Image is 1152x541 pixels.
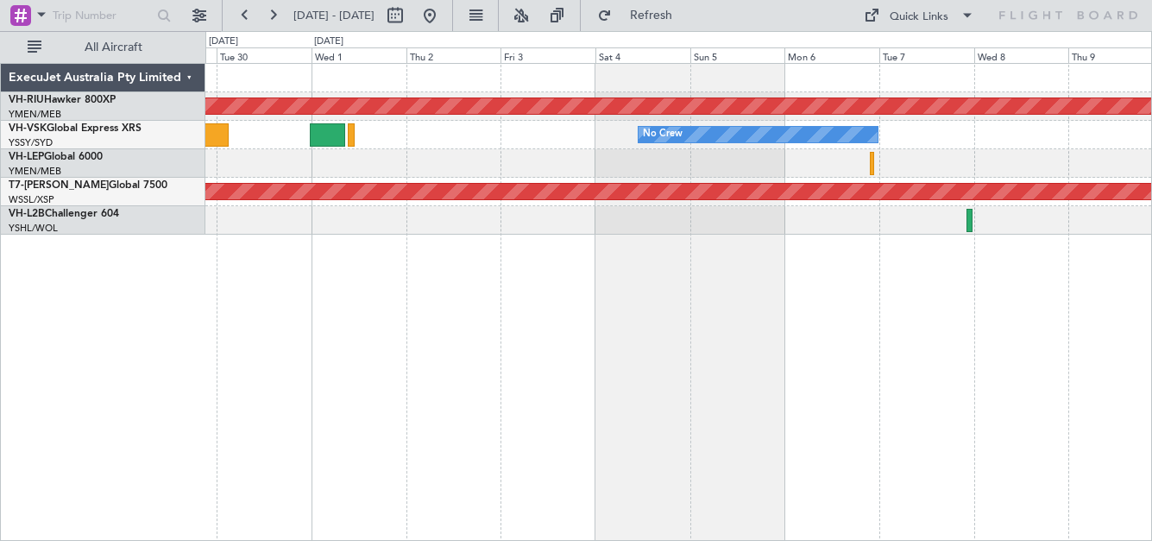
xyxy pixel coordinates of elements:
div: [DATE] [209,35,238,49]
a: WSSL/XSP [9,193,54,206]
span: VH-RIU [9,95,44,105]
div: Fri 3 [500,47,595,63]
a: YSHL/WOL [9,222,58,235]
span: VH-VSK [9,123,47,134]
button: All Aircraft [19,34,187,61]
a: VH-RIUHawker 800XP [9,95,116,105]
span: Refresh [615,9,688,22]
div: Tue 30 [217,47,312,63]
div: Thu 2 [406,47,501,63]
div: Quick Links [890,9,948,26]
div: Tue 7 [879,47,974,63]
div: Sat 4 [595,47,690,63]
span: [DATE] - [DATE] [293,8,375,23]
a: YSSY/SYD [9,136,53,149]
span: T7-[PERSON_NAME] [9,180,109,191]
a: VH-L2BChallenger 604 [9,209,119,219]
a: VH-VSKGlobal Express XRS [9,123,142,134]
span: VH-LEP [9,152,44,162]
div: No Crew [643,122,683,148]
a: VH-LEPGlobal 6000 [9,152,103,162]
div: [DATE] [314,35,343,49]
div: Wed 1 [312,47,406,63]
div: Mon 6 [784,47,879,63]
div: Sun 5 [690,47,785,63]
span: All Aircraft [45,41,182,53]
button: Refresh [589,2,693,29]
a: T7-[PERSON_NAME]Global 7500 [9,180,167,191]
input: Trip Number [53,3,152,28]
a: YMEN/MEB [9,108,61,121]
span: VH-L2B [9,209,45,219]
button: Quick Links [855,2,983,29]
a: YMEN/MEB [9,165,61,178]
div: Wed 8 [974,47,1069,63]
